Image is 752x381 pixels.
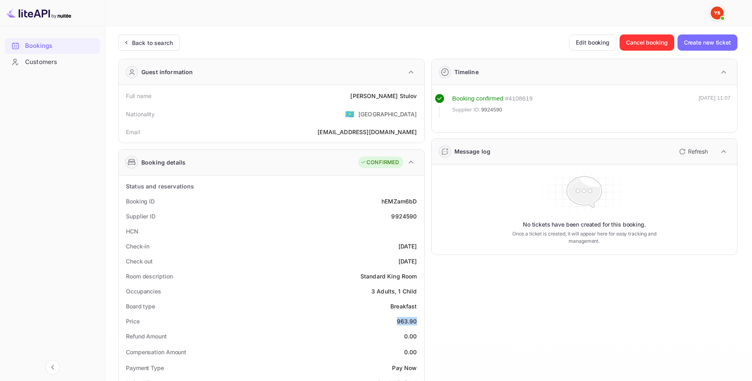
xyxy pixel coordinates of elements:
button: Cancel booking [620,34,674,51]
div: [PERSON_NAME] Stulov [350,92,417,100]
div: Bookings [25,41,96,51]
div: Occupancies [126,287,161,295]
div: Booking ID [126,197,155,205]
button: Refresh [674,145,711,158]
button: Collapse navigation [45,360,60,375]
div: [GEOGRAPHIC_DATA] [358,110,417,118]
div: Bookings [5,38,100,54]
div: Guest information [141,68,193,76]
div: Status and reservations [126,182,194,190]
span: United States [345,107,354,121]
div: Booking details [141,158,185,167]
div: Room description [126,272,173,280]
div: HCN [126,227,138,235]
div: hEMZam6bD [381,197,417,205]
div: Refund Amount [126,332,167,340]
div: [EMAIL_ADDRESS][DOMAIN_NAME] [317,128,417,136]
div: 963.90 [397,317,417,325]
p: Refresh [688,147,708,156]
div: 3 Adults, 1 Child [371,287,417,295]
div: Pay Now [392,364,417,372]
div: [DATE] [398,257,417,265]
div: Payment Type [126,364,164,372]
div: Compensation Amount [126,348,186,356]
div: Supplier ID [126,212,156,220]
div: Customers [25,58,96,67]
div: Booking confirmed [452,94,504,103]
div: Check out [126,257,153,265]
button: Edit booking [569,34,616,51]
span: 9924590 [481,106,502,114]
div: Price [126,317,140,325]
div: 0.00 [404,348,417,356]
div: 9924590 [391,212,417,220]
div: # 4108619 [505,94,533,103]
img: LiteAPI logo [6,6,71,19]
div: Breakfast [390,302,417,310]
div: Message log [454,147,491,156]
div: Email [126,128,140,136]
a: Customers [5,54,100,69]
p: No tickets have been created for this booking. [523,220,646,229]
div: Board type [126,302,155,310]
div: Check-in [126,242,149,250]
div: Standard King Room [360,272,417,280]
p: Once a ticket is created, it will appear here for easy tracking and management. [502,230,667,245]
div: 0.00 [404,332,417,340]
img: Yandex Support [711,6,724,19]
a: Bookings [5,38,100,53]
div: [DATE] 11:07 [699,94,731,118]
div: Full name [126,92,151,100]
div: Customers [5,54,100,70]
div: Timeline [454,68,479,76]
span: Supplier ID: [452,106,481,114]
div: CONFIRMED [360,158,399,167]
div: Back to search [132,39,173,47]
div: Nationality [126,110,155,118]
div: [DATE] [398,242,417,250]
button: Create new ticket [677,34,737,51]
